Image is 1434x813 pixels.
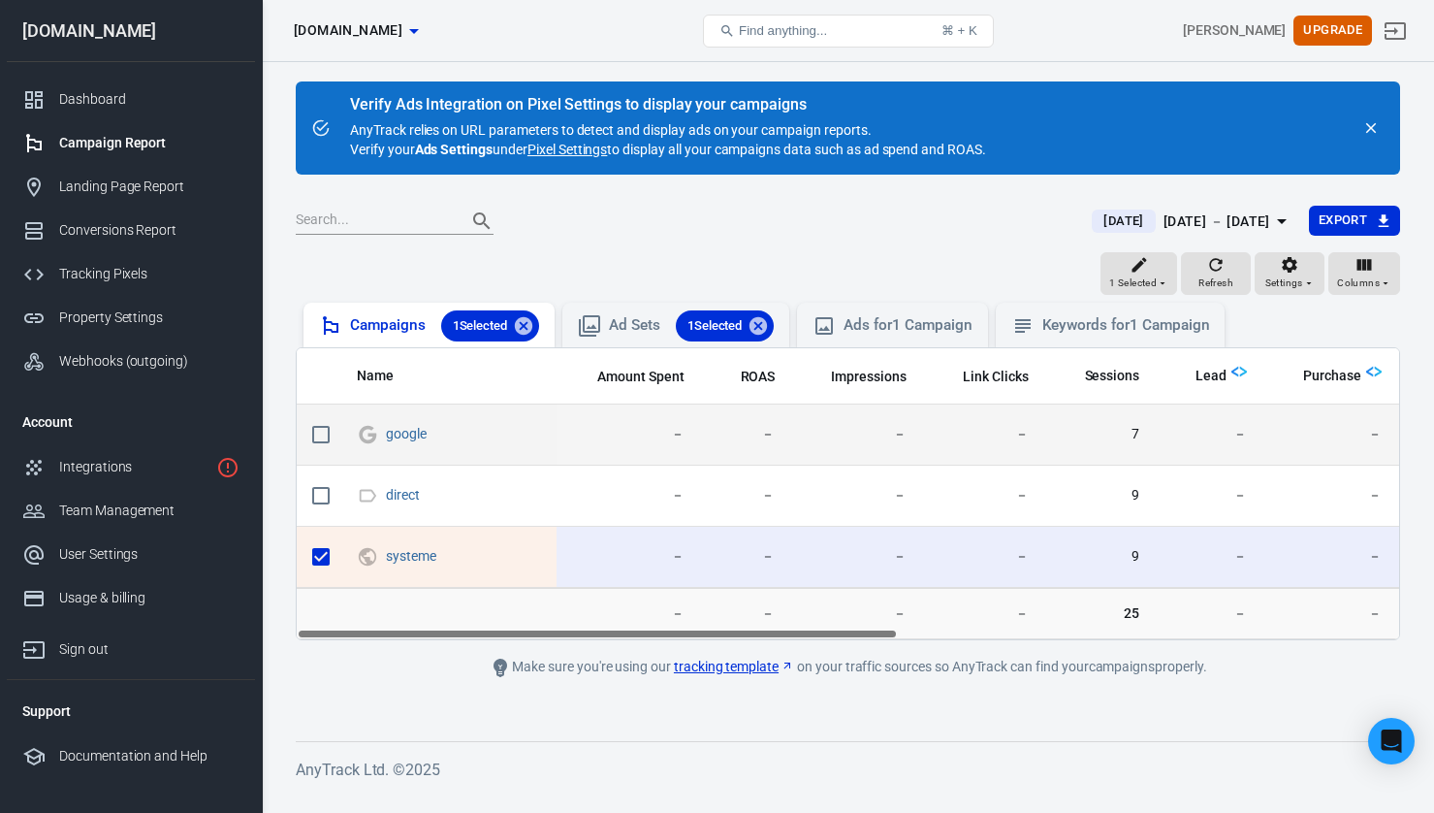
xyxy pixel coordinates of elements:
button: Settings [1255,252,1324,295]
a: tracking template [674,657,794,677]
a: Conversions Report [7,209,255,252]
span: － [572,603,685,623]
button: Export [1309,206,1400,236]
input: Search... [296,209,451,234]
a: Integrations [7,445,255,489]
span: Lead [1170,367,1227,386]
span: － [1170,547,1247,567]
span: The number of clicks on links within the ad that led to advertiser-specified destinations [963,365,1029,388]
span: － [806,603,907,623]
span: － [1170,425,1247,444]
div: Usage & billing [59,588,239,608]
h6: AnyTrack Ltd. © 2025 [296,758,1400,782]
span: The estimated total amount of money you've spent on your campaign, ad set or ad during its schedule. [572,365,685,388]
span: The total return on ad spend [741,365,776,388]
button: Search [459,198,505,244]
span: － [806,547,907,567]
div: Sign out [59,639,239,660]
div: User Settings [59,544,239,565]
span: Name [357,367,394,386]
span: － [716,547,776,567]
li: Support [7,688,255,734]
span: Lead [1195,367,1227,386]
span: － [572,486,685,505]
span: － [1278,486,1382,505]
span: Sessions [1085,367,1140,386]
div: Team Management [59,501,239,521]
span: 25 [1060,603,1140,623]
button: 1 Selected [1100,252,1177,295]
span: 9 [1060,547,1140,567]
span: － [1278,603,1382,623]
a: Sign out [7,620,255,671]
button: [DOMAIN_NAME] [286,13,426,49]
span: Columns [1337,275,1380,292]
div: 1Selected [441,310,540,341]
div: Ad Sets [609,310,774,341]
a: Tracking Pixels [7,252,255,296]
a: User Settings [7,533,255,576]
span: － [1278,425,1382,444]
strong: Ads Settings [415,142,494,157]
span: google [386,427,430,440]
span: [DATE] [1096,211,1151,231]
span: Refresh [1198,275,1233,292]
span: － [572,547,685,567]
a: systeme [386,548,436,564]
button: [DATE][DATE] － [DATE] [1076,206,1308,238]
span: － [806,486,907,505]
span: 9 [1060,486,1140,505]
span: 1 Selected [1109,275,1157,292]
span: － [938,486,1029,505]
span: Sessions [1060,367,1140,386]
span: － [572,425,685,444]
span: Name [357,367,419,386]
span: Impressions [831,368,907,387]
span: 1 Selected [441,316,520,336]
span: － [938,603,1029,623]
span: The total return on ad spend [716,365,776,388]
div: scrollable content [297,348,1399,639]
div: Integrations [59,457,208,477]
button: Refresh [1181,252,1251,295]
span: The number of times your ads were on screen. [831,365,907,388]
img: Logo [1366,364,1382,379]
div: [DOMAIN_NAME] [7,22,255,40]
span: Purchase [1303,367,1361,386]
span: Purchase [1278,367,1361,386]
div: Make sure you're using our on your traffic sources so AnyTrack can find your campaigns properly. [412,656,1285,679]
a: Usage & billing [7,576,255,620]
span: thecraftedceo.com [294,18,402,43]
button: Columns [1328,252,1400,295]
svg: UTM & Web Traffic [357,545,378,569]
span: － [1278,547,1382,567]
div: 1Selected [676,310,775,341]
svg: Google [357,423,378,446]
div: Ads for 1 Campaign [844,315,972,336]
a: Pixel Settings [527,140,607,159]
a: Sign out [1372,8,1418,54]
div: Webhooks (outgoing) [59,351,239,372]
div: [DATE] － [DATE] [1163,210,1270,234]
a: google [386,426,427,441]
span: The estimated total amount of money you've spent on your campaign, ad set or ad during its schedule. [597,365,685,388]
img: Logo [1231,364,1247,379]
span: － [716,425,776,444]
span: － [716,486,776,505]
span: － [1170,603,1247,623]
span: － [938,425,1029,444]
div: Open Intercom Messenger [1368,718,1415,764]
div: Tracking Pixels [59,264,239,284]
div: Landing Page Report [59,177,239,197]
button: Find anything...⌘ + K [703,15,994,48]
span: － [1170,486,1247,505]
span: 1 Selected [676,316,754,336]
a: Landing Page Report [7,165,255,209]
span: 7 [1060,425,1140,444]
a: Dashboard [7,78,255,121]
span: Settings [1265,275,1303,292]
div: Campaign Report [59,133,239,153]
span: ROAS [741,368,776,387]
div: Keywords for 1 Campaign [1042,315,1210,336]
button: close [1357,114,1385,142]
